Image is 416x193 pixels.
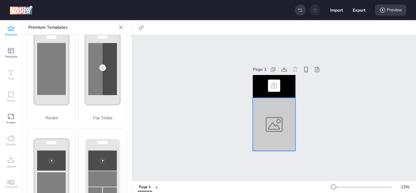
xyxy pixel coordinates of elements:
[5,32,17,37] span: Premium
[375,5,406,16] div: Preview
[8,76,14,81] span: Text
[155,182,158,192] button: +
[7,120,16,125] span: Frame
[253,66,266,73] div: Page 1
[27,115,76,121] p: Rotate
[139,184,151,190] div: Page 1
[6,164,16,169] span: Upload
[330,4,343,16] button: Import
[5,54,17,59] span: Template
[5,184,17,189] span: Carousel
[353,4,365,16] button: Export
[135,182,155,192] div: Tabs
[28,20,116,35] p: Premium Templates
[7,98,15,103] span: Shape
[398,184,412,190] div: 13 %
[6,142,16,147] span: Graphic
[10,5,33,15] img: logo Creative Maker
[79,115,127,121] p: Flip Slides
